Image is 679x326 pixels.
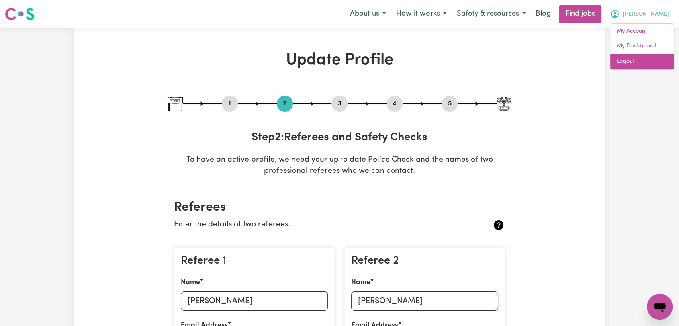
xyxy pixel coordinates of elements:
p: Enter the details of two referees. [174,219,450,231]
button: Safety & resources [452,6,531,23]
div: My Account [610,23,674,70]
img: Careseekers logo [5,7,35,21]
iframe: Button to launch messaging window [647,294,673,320]
button: Go to step 4 [387,98,403,109]
a: My Dashboard [610,39,674,54]
h3: Referee 1 [181,254,328,268]
button: My Account [605,6,674,23]
button: About us [345,6,391,23]
a: Find jobs [559,5,601,23]
button: Go to step 1 [222,98,238,109]
h3: Step 2 : Referees and Safety Checks [168,131,511,145]
h2: Referees [174,200,505,215]
label: Name [351,277,370,288]
a: Logout [610,54,674,69]
button: Go to step 3 [331,98,348,109]
a: Careseekers logo [5,5,35,23]
button: Go to step 2 [277,98,293,109]
a: Blog [531,5,556,23]
p: To have an active profile, we need your up to date Police Check and the names of two professional... [168,154,511,178]
a: My Account [610,24,674,39]
button: How it works [391,6,452,23]
button: Go to step 5 [442,98,458,109]
h3: Referee 2 [351,254,498,268]
label: Name [181,277,200,288]
span: [PERSON_NAME] [623,10,669,19]
h1: Update Profile [168,51,511,70]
